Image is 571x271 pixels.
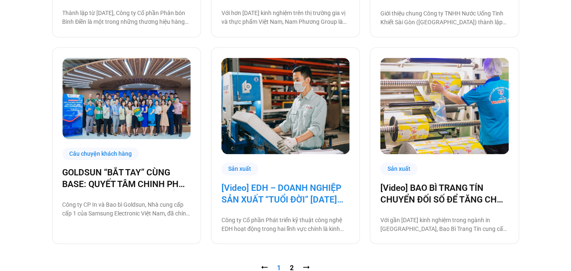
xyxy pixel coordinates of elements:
[63,58,191,139] img: Số hóa các quy trình làm việc cùng Base.vn là một bước trung gian cực kỳ quan trọng để Goldsun xâ...
[63,9,191,26] p: Thành lập từ [DATE], Công ty Cổ phần Phân bón Bình Điền là một trong những thương hiệu hàng đầu c...
[380,182,508,205] a: [Video] BAO BÌ TRANG TÍN CHUYỂN ĐỐI SỐ ĐỂ TĂNG CHẤT LƯỢNG, GIẢM CHI PHÍ
[221,182,350,205] a: [Video] EDH – DOANH NGHIỆP SẢN XUẤT “TUỔI ĐỜI” [DATE] VÀ CÂU CHUYỆN CHUYỂN ĐỔI SỐ CÙNG [DOMAIN_NAME]
[380,216,508,233] p: Với gần [DATE] kinh nghiệm trong ngành in [GEOGRAPHIC_DATA], Bao Bì Trang Tín cung cấp tất cả các...
[380,162,418,175] div: Sản xuất
[63,147,139,160] div: Câu chuyện khách hàng
[63,167,191,190] a: GOLDSUN “BẮT TAY” CÙNG BASE: QUYẾT TÂM CHINH PHỤC CHẶNG ĐƯỜNG CHUYỂN ĐỔI SỐ TOÀN DIỆN
[221,162,259,175] div: Sản xuất
[63,200,191,218] p: Công ty CP In và Bao bì Goldsun, Nhà cung cấp cấp 1 của Samsung Electronic Việt Nam, đã chính thứ...
[221,58,350,154] img: Doanh-nghiep-san-xua-edh-chuyen-doi-so-cung-base
[221,9,350,26] p: Với hơn [DATE] kinh nghiệm trên thị trường gia vị và thực phẩm Việt Nam, Nam Phương Group là đơn ...
[221,216,350,233] p: Công ty Cổ phần Phát triển kỹ thuật công nghệ EDH hoạt động trong hai lĩnh vực chính là kinh doan...
[380,9,508,27] p: Giới thiệu chung Công ty TNHH Nước Uống Tinh Khiết Sài Gòn ([GEOGRAPHIC_DATA]) thành lập [DATE] b...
